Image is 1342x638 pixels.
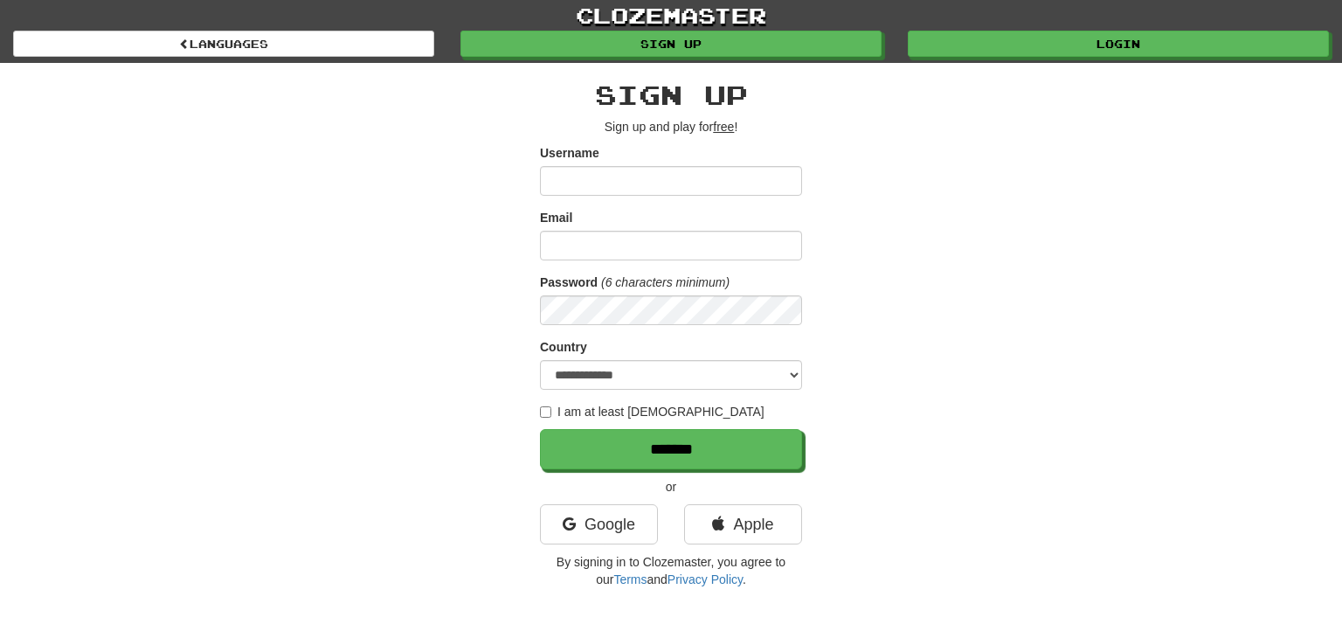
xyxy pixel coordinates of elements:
[540,144,599,162] label: Username
[540,504,658,544] a: Google
[908,31,1329,57] a: Login
[713,120,734,134] u: free
[540,338,587,356] label: Country
[540,118,802,135] p: Sign up and play for !
[540,553,802,588] p: By signing in to Clozemaster, you agree to our and .
[684,504,802,544] a: Apple
[540,209,572,226] label: Email
[540,274,598,291] label: Password
[540,80,802,109] h2: Sign up
[540,478,802,496] p: or
[540,403,764,420] label: I am at least [DEMOGRAPHIC_DATA]
[668,572,743,586] a: Privacy Policy
[540,406,551,418] input: I am at least [DEMOGRAPHIC_DATA]
[13,31,434,57] a: Languages
[613,572,647,586] a: Terms
[460,31,882,57] a: Sign up
[601,275,730,289] em: (6 characters minimum)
